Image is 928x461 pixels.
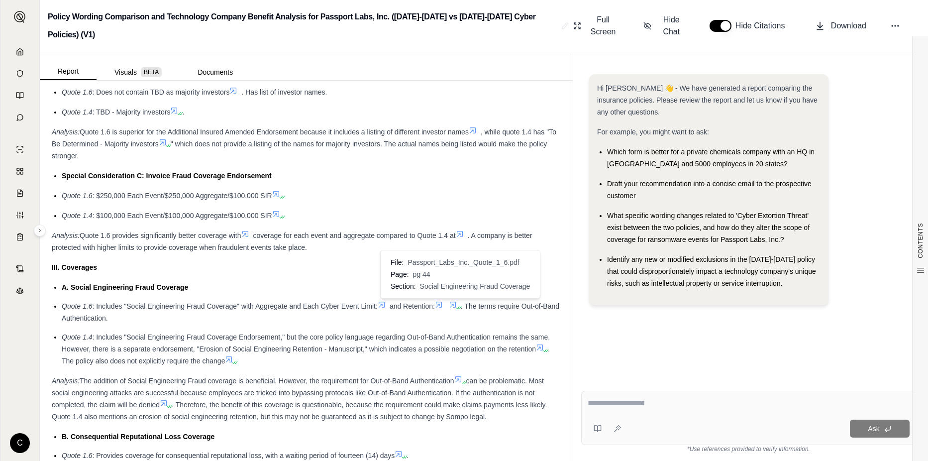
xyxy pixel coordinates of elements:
span: File: [391,257,404,267]
span: A. Social Engineering Fraud Coverage [62,283,188,291]
span: , while quote 1.4 has "To Be Determined - Majority investors [52,128,556,148]
span: Hide Citations [735,20,791,32]
span: B. Consequential Reputational Loss Coverage [62,433,214,441]
span: " which does not provide a listing of the names for majority investors. The actual names being li... [52,140,547,160]
span: : Provides coverage for consequential reputational loss, with a waiting period of fourteen (14) days [93,452,395,460]
button: Documents [180,64,251,80]
span: Draft your recommendation into a concise email to the prospective customer [607,180,812,200]
a: Coverage Table [6,227,33,247]
span: pg 44 [413,269,430,279]
span: Download [831,20,866,32]
span: Identify any new or modified exclusions in the [DATE]-[DATE] policy that could disproportionately... [607,255,816,287]
span: Full Screen [587,14,619,38]
a: Chat [6,108,33,127]
a: Single Policy [6,139,33,159]
span: Quote 1.4 [62,108,93,116]
span: and Retention: [390,302,435,310]
a: Contract Analysis [6,259,33,279]
span: . The terms require Out-of-Band Authentication. [62,302,559,322]
div: C [10,433,30,453]
em: Analysis: [52,231,80,239]
span: . Therefore, the benefit of this coverage is questionable, because the requirement could make cla... [52,401,547,421]
span: . A company is better protected with higher limits to provide coverage when fraudulent events tak... [52,231,532,251]
span: Passport_Labs_Inc._Quote_1_6.pdf [408,257,519,267]
strong: III. Coverages [52,263,97,271]
span: BETA [141,67,162,77]
a: Prompt Library [6,86,33,106]
span: : Includes "Social Engineering Fraud Coverage Endorsement," but the core policy language regardin... [62,333,550,353]
a: Documents Vault [6,64,33,84]
span: can be problematic. Most social engineering attacks are successful because employees are tricked ... [52,377,544,409]
span: What specific wording changes related to 'Cyber Extortion Threat' exist between the two policies,... [607,212,810,243]
button: Ask [850,420,910,438]
span: . [182,108,184,116]
span: Quote 1.6 provides significantly better coverage with [80,231,241,239]
button: Report [40,63,97,80]
div: *Use references provided to verify information. [581,445,916,453]
a: Legal Search Engine [6,281,33,301]
span: Which form is better for a private chemicals company with an HQ in [GEOGRAPHIC_DATA] and 5000 emp... [607,148,815,168]
span: Quote 1.6 [62,192,93,200]
button: Download [811,16,870,36]
button: Full Screen [569,10,623,42]
span: Quote 1.4 [62,333,93,341]
span: CONTENTS [917,223,925,258]
span: Quote 1.6 [62,302,93,310]
button: Hide Chat [639,10,690,42]
span: Quote 1.6 is superior for the Additional Insured Amended Endorsement because it includes a listin... [80,128,469,136]
span: coverage for each event and aggregate compared to Quote 1.4 at [253,231,456,239]
h2: Policy Wording Comparison and Technology Company Benefit Analysis for Passport Labs, Inc. ([DATE]... [48,8,557,44]
span: Social Engineering Fraud Coverage [420,281,530,291]
button: Expand sidebar [34,225,46,236]
a: Custom Report [6,205,33,225]
span: Quote 1.4 [62,212,93,220]
span: . [407,452,409,460]
span: Quote 1.6 [62,452,93,460]
span: Quote 1.6 [62,88,93,96]
span: : TBD - Majority investors [93,108,171,116]
span: Page: [391,269,409,279]
span: : Does not contain TBD as majority investors [93,88,230,96]
button: Visuals [97,64,180,80]
span: Hide Chat [657,14,686,38]
span: The addition of Social Engineering Fraud coverage is beneficial. However, the requirement for Out... [80,377,454,385]
em: Analysis: [52,128,80,136]
span: : $250,000 Each Event/$250,000 Aggregate/$100,000 SIR [93,192,272,200]
span: . The policy also does not explicitly require the change [62,345,550,365]
a: Policy Comparisons [6,161,33,181]
span: . Has list of investor names. [241,88,327,96]
span: For example, you might want to ask: [597,128,709,136]
span: Special Consideration C: Invoice Fraud Coverage Endorsement [62,172,272,180]
a: Claim Coverage [6,183,33,203]
span: Hi [PERSON_NAME] 👋 - We have generated a report comparing the insurance policies. Please review t... [597,84,818,116]
button: Expand sidebar [10,7,30,27]
span: : $100,000 Each Event/$100,000 Aggregate/$100,000 SIR [93,212,272,220]
em: Analysis: [52,377,80,385]
a: Home [6,42,33,62]
img: Expand sidebar [14,11,26,23]
span: : Includes "Social Engineering Fraud Coverage" with Aggregate and Each Cyber Event Limit: [93,302,378,310]
span: Section: [391,281,416,291]
span: Ask [868,425,879,433]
